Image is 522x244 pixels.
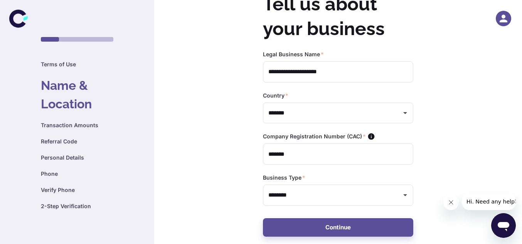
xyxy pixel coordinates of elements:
[491,213,516,238] iframe: Button to launch messaging window
[443,195,459,210] iframe: Close message
[263,92,288,99] label: Country
[41,170,113,178] h6: Phone
[400,190,411,200] button: Open
[41,202,113,210] h6: 2-Step Verification
[263,218,413,237] button: Continue
[263,50,324,58] label: Legal Business Name
[41,60,113,69] h6: Terms of Use
[41,186,113,194] h6: Verify Phone
[41,121,113,130] h6: Transaction Amounts
[41,76,113,113] h4: Name & Location
[462,193,516,210] iframe: Message from company
[263,174,305,182] label: Business Type
[41,153,113,162] h6: Personal Details
[400,108,411,118] button: Open
[263,133,366,140] label: Company Registration Number (CAC)
[5,5,56,12] span: Hi. Need any help?
[41,137,113,146] h6: Referral Code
